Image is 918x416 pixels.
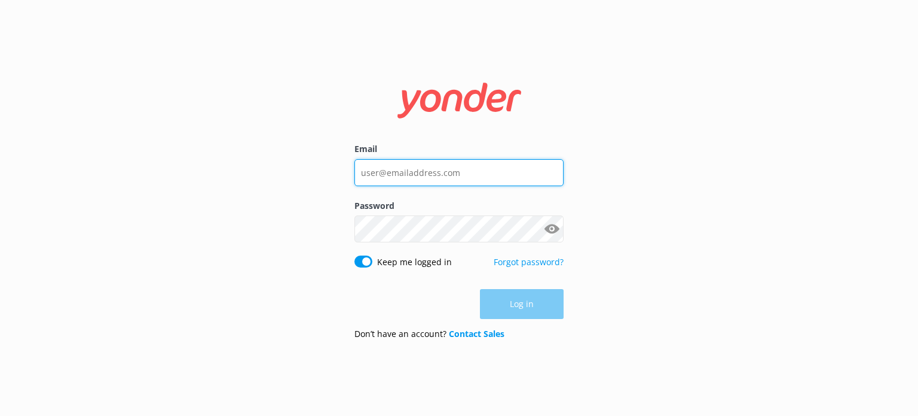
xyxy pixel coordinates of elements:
[354,327,504,341] p: Don’t have an account?
[354,142,564,156] label: Email
[377,256,452,269] label: Keep me logged in
[449,328,504,339] a: Contact Sales
[354,199,564,212] label: Password
[494,256,564,268] a: Forgot password?
[540,217,564,241] button: Show password
[354,159,564,186] input: user@emailaddress.com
